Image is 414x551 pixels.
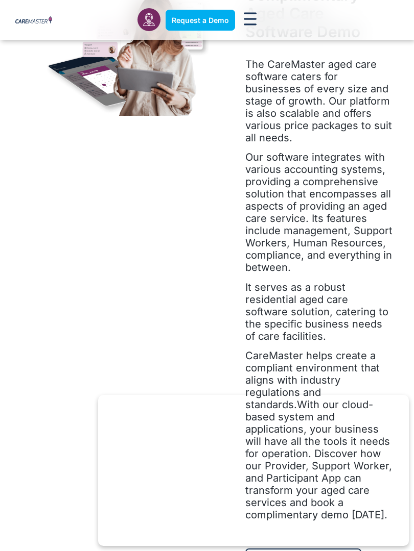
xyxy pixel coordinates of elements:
[166,10,235,31] a: Request a Demo
[245,151,393,273] p: Our software integrates with various accounting systems, providing a comprehensive solution that ...
[98,395,409,546] iframe: Popup CTA
[245,349,393,521] p: CareMaster helps create a compliant environment that aligns with industry regulations and standards.
[15,16,52,24] img: CareMaster Logo
[240,9,260,31] div: Menu Toggle
[245,281,393,342] p: It serves as a robust residential aged care software solution, catering to the specific business ...
[245,58,392,144] span: The CareMaster aged care software caters for businesses of every size and stage of growth. Our pl...
[172,16,229,24] span: Request a Demo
